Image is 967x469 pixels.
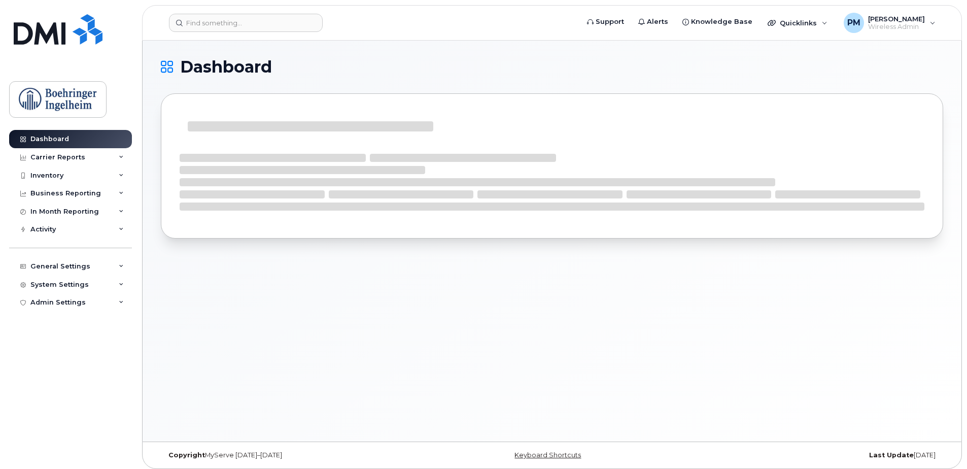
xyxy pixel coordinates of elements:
strong: Last Update [869,451,914,459]
a: Keyboard Shortcuts [514,451,581,459]
div: [DATE] [682,451,943,459]
span: Dashboard [180,59,272,75]
div: MyServe [DATE]–[DATE] [161,451,422,459]
strong: Copyright [168,451,205,459]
